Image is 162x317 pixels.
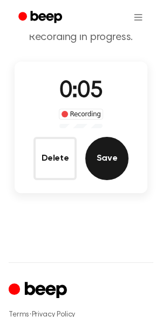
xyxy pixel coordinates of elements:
[85,137,129,180] button: Save Audio Record
[59,109,104,120] div: Recording
[33,137,77,180] button: Delete Audio Record
[9,31,153,44] p: Recording in progress.
[125,4,151,30] button: Open menu
[9,280,70,301] a: Cruip
[59,80,103,103] span: 0:05
[11,7,72,28] a: Beep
